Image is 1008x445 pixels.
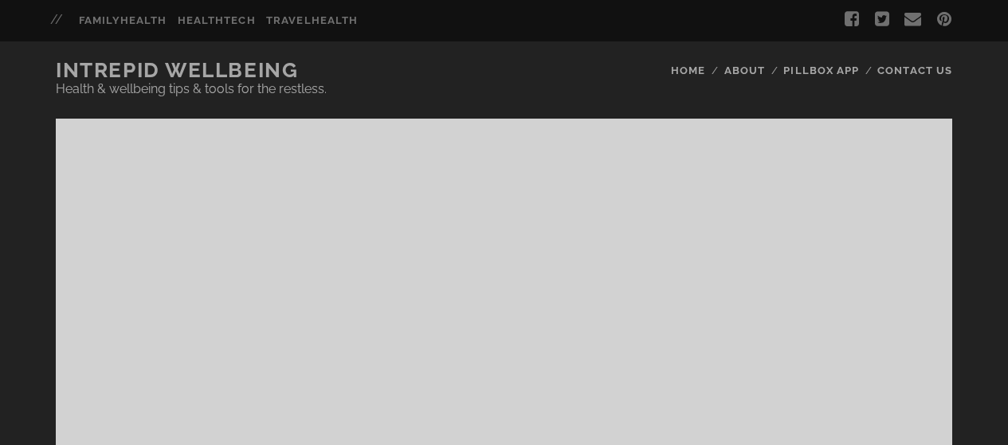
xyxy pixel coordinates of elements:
[671,61,705,80] a: Home
[56,58,298,82] a: Intrepid Wellbeing
[937,10,951,27] i: pinterest
[266,11,358,30] a: travelhealth
[783,61,858,80] a: Pillbox App
[79,11,167,30] a: familyhealth
[904,10,921,27] i: email
[724,61,765,80] a: About
[875,10,889,27] i: twitter
[845,10,859,27] i: facebook
[877,61,951,80] a: Contact Us
[178,11,255,30] a: healthtech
